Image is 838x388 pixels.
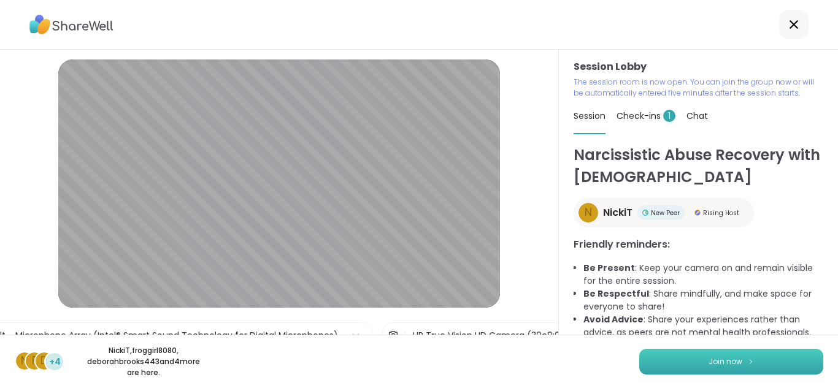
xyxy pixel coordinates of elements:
[388,323,399,348] img: Camera
[21,353,28,369] span: N
[574,110,605,122] span: Session
[583,287,649,300] b: Be Respectful
[49,356,61,368] span: +4
[29,10,113,39] img: ShareWell Logo
[583,313,823,339] li: : Share your experiences rather than advice, as peers are not mental health professionals.
[583,262,823,287] li: : Keep your camera on and remain visible for the entire session.
[694,210,701,216] img: Rising Host
[703,208,739,218] span: Rising Host
[404,323,407,348] span: |
[747,358,755,365] img: ShareWell Logomark
[663,110,675,122] span: 1
[32,353,37,369] span: f
[413,329,581,342] div: HP True Vision HD Camera (30c9:008e)
[617,110,675,122] span: Check-ins
[686,110,708,122] span: Chat
[603,205,632,220] span: NickiT
[639,349,823,375] button: Join now
[583,287,823,313] li: : Share mindfully, and make space for everyone to share!
[651,208,680,218] span: New Peer
[709,356,742,367] span: Join now
[574,198,754,227] a: NNickiTNew PeerNew PeerRising HostRising Host
[583,262,635,274] b: Be Present
[583,313,644,325] b: Avoid Advice
[574,237,823,252] h3: Friendly reminders:
[574,59,823,74] h3: Session Lobby
[40,353,48,369] span: d
[574,77,823,99] p: The session room is now open. You can join the group now or will be automatically entered five mi...
[585,205,592,221] span: N
[574,144,823,188] h1: Narcissistic Abuse Recovery with [DEMOGRAPHIC_DATA]
[75,345,212,378] p: NickiT , froggirl8080 , deborahbrooks443 and 4 more are here.
[642,210,648,216] img: New Peer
